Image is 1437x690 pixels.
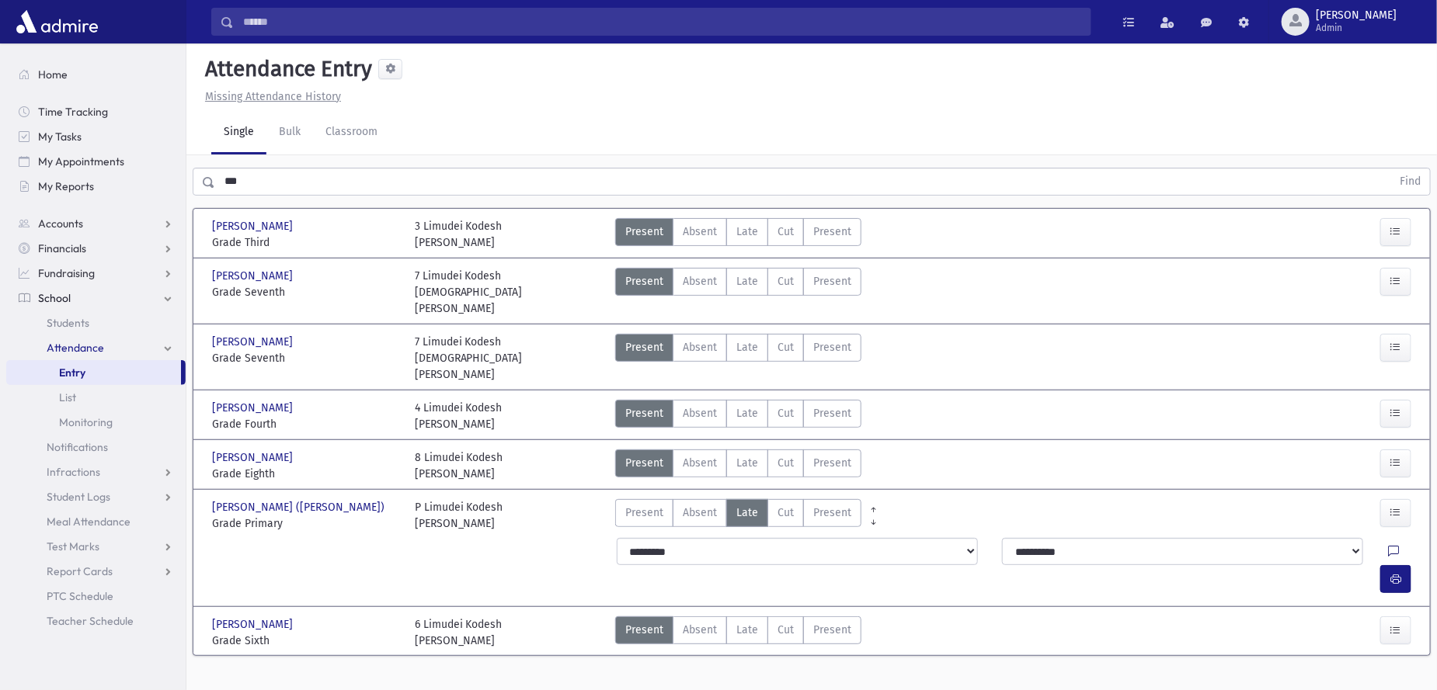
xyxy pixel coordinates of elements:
[415,616,503,649] div: 6 Limudei Kodesh [PERSON_NAME]
[47,564,113,578] span: Report Cards
[736,622,758,638] span: Late
[6,62,186,87] a: Home
[212,218,296,234] span: [PERSON_NAME]
[38,130,82,144] span: My Tasks
[813,622,851,638] span: Present
[736,504,758,521] span: Late
[6,310,186,335] a: Students
[415,499,503,532] div: P Limudei Kodesh [PERSON_NAME]
[38,217,83,231] span: Accounts
[6,124,186,149] a: My Tasks
[38,68,68,81] span: Home
[625,405,663,421] span: Present
[6,559,186,584] a: Report Cards
[1316,9,1397,22] span: [PERSON_NAME]
[683,405,717,421] span: Absent
[47,589,113,603] span: PTC Schedule
[778,622,794,638] span: Cut
[6,534,186,559] a: Test Marks
[415,400,503,432] div: 4 Limudei Kodesh [PERSON_NAME]
[415,449,503,482] div: 8 Limudei Kodesh [PERSON_NAME]
[6,360,181,385] a: Entry
[683,273,717,290] span: Absent
[6,174,186,199] a: My Reports
[212,284,399,300] span: Grade Seventh
[415,334,602,383] div: 7 Limudei Kodesh [DEMOGRAPHIC_DATA][PERSON_NAME]
[813,504,851,521] span: Present
[6,484,186,509] a: Student Logs
[736,339,758,355] span: Late
[6,149,186,174] a: My Appointments
[38,266,95,280] span: Fundraising
[212,515,399,532] span: Grade Primary
[59,390,76,404] span: List
[6,609,186,633] a: Teacher Schedule
[625,504,663,521] span: Present
[6,410,186,435] a: Monitoring
[615,400,861,432] div: AttTypes
[212,499,388,515] span: [PERSON_NAME] ([PERSON_NAME])
[6,335,186,360] a: Attendance
[212,350,399,366] span: Grade Seventh
[212,334,296,350] span: [PERSON_NAME]
[212,633,399,649] span: Grade Sixth
[47,614,134,628] span: Teacher Schedule
[625,273,663,290] span: Present
[6,584,186,609] a: PTC Schedule
[778,224,794,240] span: Cut
[683,622,717,638] span: Absent
[736,405,758,421] span: Late
[415,218,503,251] div: 3 Limudei Kodesh [PERSON_NAME]
[813,455,851,471] span: Present
[6,211,186,236] a: Accounts
[683,504,717,521] span: Absent
[778,455,794,471] span: Cut
[234,8,1091,36] input: Search
[6,261,186,286] a: Fundraising
[212,466,399,482] span: Grade Eighth
[615,334,861,383] div: AttTypes
[47,539,99,553] span: Test Marks
[59,366,85,380] span: Entry
[6,459,186,484] a: Infractions
[813,339,851,355] span: Present
[736,455,758,471] span: Late
[778,504,794,521] span: Cut
[625,455,663,471] span: Present
[625,622,663,638] span: Present
[615,499,861,532] div: AttTypes
[266,111,313,154] a: Bulk
[415,268,602,317] div: 7 Limudei Kodesh [DEMOGRAPHIC_DATA][PERSON_NAME]
[683,224,717,240] span: Absent
[813,405,851,421] span: Present
[615,449,861,482] div: AttTypes
[212,416,399,432] span: Grade Fourth
[736,224,758,240] span: Late
[615,218,861,251] div: AttTypes
[625,339,663,355] span: Present
[683,339,717,355] span: Absent
[38,179,94,193] span: My Reports
[6,99,186,124] a: Time Tracking
[212,400,296,416] span: [PERSON_NAME]
[212,449,296,466] span: [PERSON_NAME]
[38,241,86,255] span: Financials
[313,111,390,154] a: Classroom
[199,90,341,103] a: Missing Attendance History
[683,455,717,471] span: Absent
[38,105,108,119] span: Time Tracking
[212,268,296,284] span: [PERSON_NAME]
[615,268,861,317] div: AttTypes
[615,616,861,649] div: AttTypes
[778,339,794,355] span: Cut
[38,154,124,168] span: My Appointments
[212,234,399,251] span: Grade Third
[199,56,372,82] h5: Attendance Entry
[47,465,100,479] span: Infractions
[205,90,341,103] u: Missing Attendance History
[778,273,794,290] span: Cut
[47,440,108,454] span: Notifications
[6,236,186,261] a: Financials
[813,224,851,240] span: Present
[1316,22,1397,34] span: Admin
